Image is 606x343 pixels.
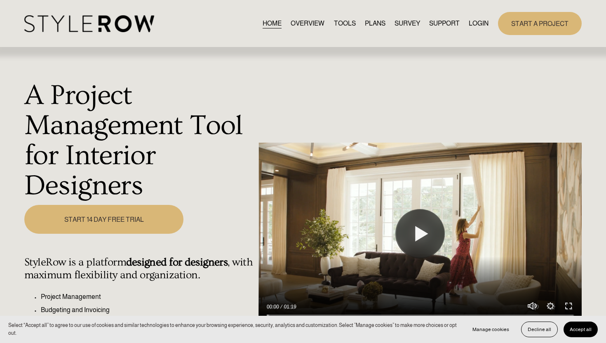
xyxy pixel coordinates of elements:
[24,15,154,32] img: StyleRow
[24,80,254,200] h1: A Project Management Tool for Interior Designers
[267,303,281,311] div: Current time
[429,19,460,28] span: SUPPORT
[429,18,460,29] a: folder dropdown
[8,322,458,337] p: Select “Accept all” to agree to our use of cookies and similar technologies to enhance your brows...
[395,209,445,258] button: Play
[24,256,254,282] h4: StyleRow is a platform , with maximum flexibility and organization.
[498,12,582,35] a: START A PROJECT
[41,292,254,302] p: Project Management
[469,18,489,29] a: LOGIN
[521,322,558,337] button: Decline all
[267,312,573,318] input: Seek
[126,256,228,268] strong: designed for designers
[24,205,184,233] a: START 14 DAY FREE TRIAL
[528,327,551,332] span: Decline all
[466,322,515,337] button: Manage cookies
[291,18,324,29] a: OVERVIEW
[334,18,356,29] a: TOOLS
[41,305,254,315] p: Budgeting and Invoicing
[564,322,598,337] button: Accept all
[570,327,592,332] span: Accept all
[472,327,509,332] span: Manage cookies
[365,18,385,29] a: PLANS
[395,18,420,29] a: SURVEY
[281,303,298,311] div: Duration
[263,18,282,29] a: HOME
